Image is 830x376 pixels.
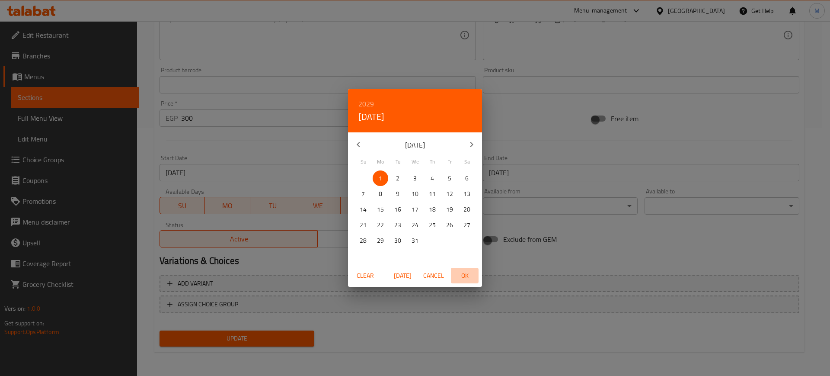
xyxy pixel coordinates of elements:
button: 19 [442,202,457,217]
span: Sa [459,158,475,166]
p: 30 [394,235,401,246]
button: 16 [390,202,405,217]
button: 4 [425,170,440,186]
button: 22 [373,217,388,233]
p: 8 [379,189,382,199]
p: 5 [448,173,451,184]
button: 6 [459,170,475,186]
button: OK [451,268,479,284]
button: 2 [390,170,405,186]
p: 20 [463,204,470,215]
p: 1 [379,173,382,184]
p: 22 [377,220,384,231]
button: [DATE] [389,268,416,284]
p: 21 [360,220,367,231]
p: 31 [412,235,418,246]
p: 13 [463,189,470,199]
span: Fr [442,158,457,166]
p: 29 [377,235,384,246]
button: 11 [425,186,440,202]
button: 5 [442,170,457,186]
button: 31 [407,233,423,248]
button: 2029 [358,98,374,110]
button: 3 [407,170,423,186]
p: 16 [394,204,401,215]
p: 15 [377,204,384,215]
p: [DATE] [369,140,461,150]
button: 30 [390,233,405,248]
span: Th [425,158,440,166]
button: [DATE] [358,110,384,124]
p: 6 [465,173,469,184]
button: 27 [459,217,475,233]
button: 7 [355,186,371,202]
button: 14 [355,202,371,217]
p: 25 [429,220,436,231]
span: Tu [390,158,405,166]
button: 18 [425,202,440,217]
span: Su [355,158,371,166]
button: 9 [390,186,405,202]
p: 9 [396,189,399,199]
p: 3 [413,173,417,184]
p: 23 [394,220,401,231]
button: 10 [407,186,423,202]
button: Cancel [420,268,447,284]
p: 27 [463,220,470,231]
p: 18 [429,204,436,215]
p: 28 [360,235,367,246]
span: [DATE] [392,270,413,281]
button: 17 [407,202,423,217]
button: 21 [355,217,371,233]
button: 25 [425,217,440,233]
button: 8 [373,186,388,202]
p: 2 [396,173,399,184]
span: Clear [355,270,376,281]
button: 24 [407,217,423,233]
button: 29 [373,233,388,248]
p: 10 [412,189,418,199]
button: 26 [442,217,457,233]
span: OK [454,270,475,281]
p: 12 [446,189,453,199]
button: 12 [442,186,457,202]
p: 19 [446,204,453,215]
p: 26 [446,220,453,231]
p: 24 [412,220,418,231]
button: 28 [355,233,371,248]
p: 11 [429,189,436,199]
span: Cancel [423,270,444,281]
p: 14 [360,204,367,215]
span: Mo [373,158,388,166]
button: 23 [390,217,405,233]
span: We [407,158,423,166]
button: Clear [351,268,379,284]
button: 1 [373,170,388,186]
button: 15 [373,202,388,217]
button: 13 [459,186,475,202]
p: 17 [412,204,418,215]
p: 4 [431,173,434,184]
p: 7 [361,189,365,199]
button: 20 [459,202,475,217]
